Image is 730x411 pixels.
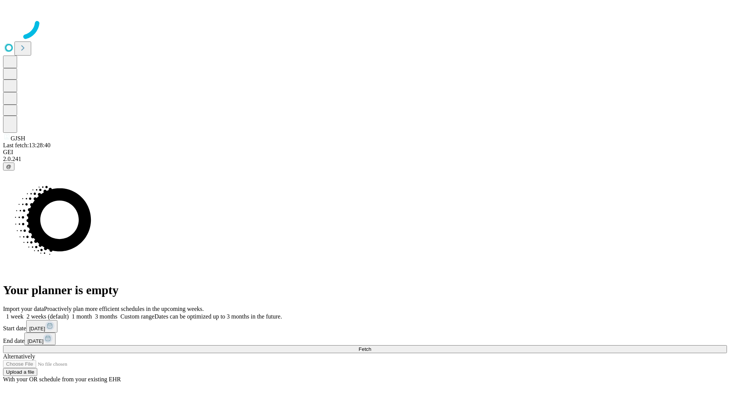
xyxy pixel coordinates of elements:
[6,164,11,169] span: @
[27,313,69,320] span: 2 weeks (default)
[24,333,56,345] button: [DATE]
[3,149,727,156] div: GEI
[3,353,35,360] span: Alternatively
[29,326,45,331] span: [DATE]
[3,156,727,162] div: 2.0.241
[359,346,371,352] span: Fetch
[3,162,14,170] button: @
[95,313,117,320] span: 3 months
[3,345,727,353] button: Fetch
[26,320,57,333] button: [DATE]
[44,306,204,312] span: Proactively plan more efficient schedules in the upcoming weeks.
[6,313,24,320] span: 1 week
[3,333,727,345] div: End date
[154,313,282,320] span: Dates can be optimized up to 3 months in the future.
[27,338,43,344] span: [DATE]
[121,313,154,320] span: Custom range
[11,135,25,142] span: GJSH
[3,306,44,312] span: Import your data
[3,142,51,148] span: Last fetch: 13:28:40
[72,313,92,320] span: 1 month
[3,376,121,382] span: With your OR schedule from your existing EHR
[3,368,37,376] button: Upload a file
[3,320,727,333] div: Start date
[3,283,727,297] h1: Your planner is empty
